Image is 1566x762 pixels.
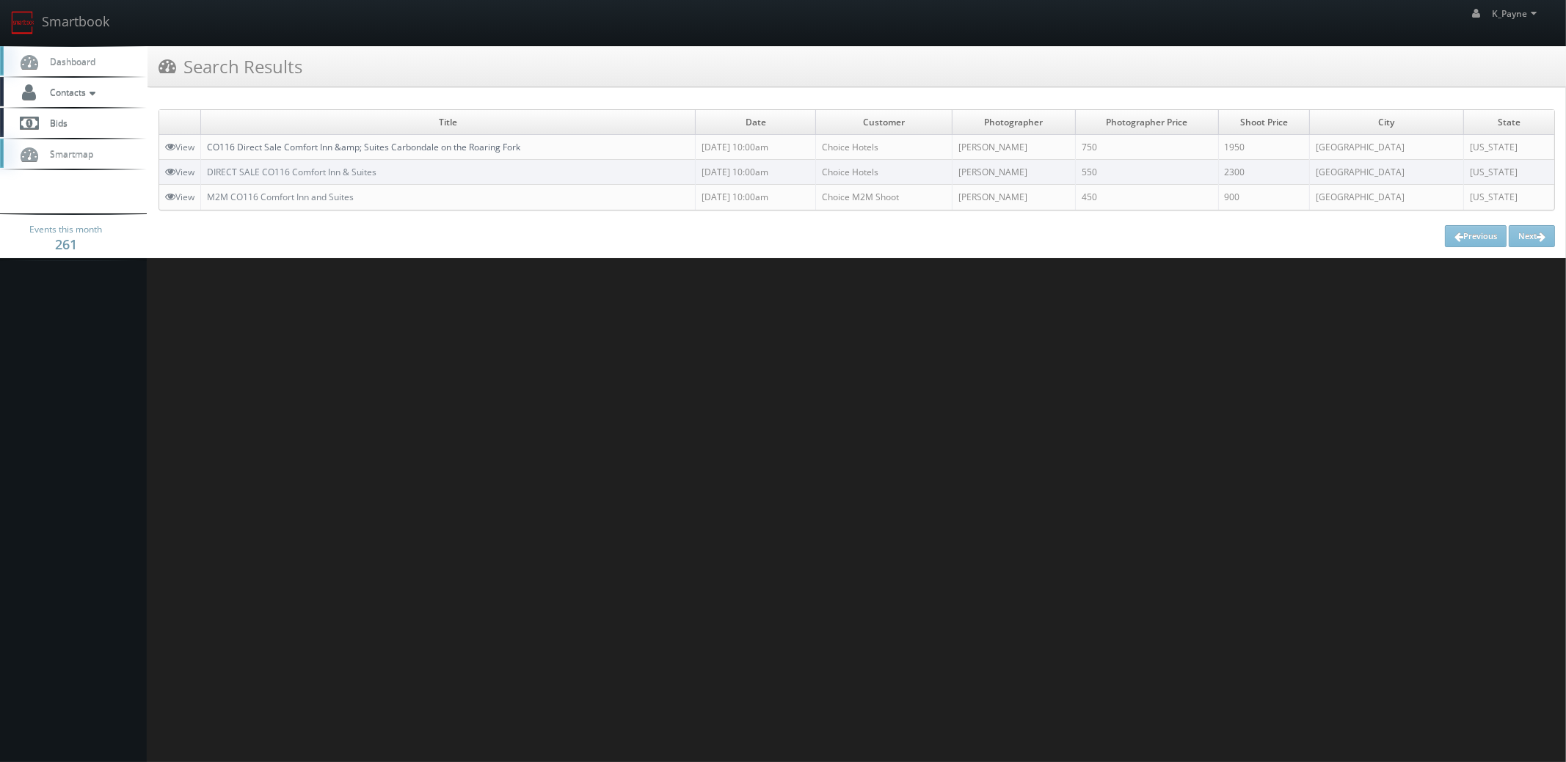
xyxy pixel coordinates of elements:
[952,160,1076,185] td: [PERSON_NAME]
[1310,160,1464,185] td: [GEOGRAPHIC_DATA]
[43,117,68,129] span: Bids
[1218,185,1310,210] td: 900
[816,135,952,160] td: Choice Hotels
[1463,110,1554,135] td: State
[952,110,1076,135] td: Photographer
[816,110,952,135] td: Customer
[1463,185,1554,210] td: [US_STATE]
[1218,110,1310,135] td: Shoot Price
[1310,185,1464,210] td: [GEOGRAPHIC_DATA]
[43,55,95,67] span: Dashboard
[696,135,816,160] td: [DATE] 10:00am
[696,110,816,135] td: Date
[159,54,302,79] h3: Search Results
[207,141,520,153] a: CO116 Direct Sale Comfort Inn &amp; Suites Carbondale on the Roaring Fork
[952,185,1076,210] td: [PERSON_NAME]
[165,141,194,153] a: View
[43,147,93,160] span: Smartmap
[165,166,194,178] a: View
[55,235,77,253] strong: 261
[30,222,103,237] span: Events this month
[207,166,376,178] a: DIRECT SALE CO116 Comfort Inn & Suites
[201,110,696,135] td: Title
[1493,7,1541,20] span: K_Payne
[1076,160,1218,185] td: 550
[1310,135,1464,160] td: [GEOGRAPHIC_DATA]
[1463,135,1554,160] td: [US_STATE]
[1310,110,1464,135] td: City
[43,86,99,98] span: Contacts
[1463,160,1554,185] td: [US_STATE]
[165,191,194,203] a: View
[952,135,1076,160] td: [PERSON_NAME]
[1218,160,1310,185] td: 2300
[1218,135,1310,160] td: 1950
[207,191,354,203] a: M2M CO116 Comfort Inn and Suites
[1076,135,1218,160] td: 750
[816,185,952,210] td: Choice M2M Shoot
[696,160,816,185] td: [DATE] 10:00am
[1076,185,1218,210] td: 450
[1076,110,1218,135] td: Photographer Price
[696,185,816,210] td: [DATE] 10:00am
[816,160,952,185] td: Choice Hotels
[11,11,34,34] img: smartbook-logo.png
